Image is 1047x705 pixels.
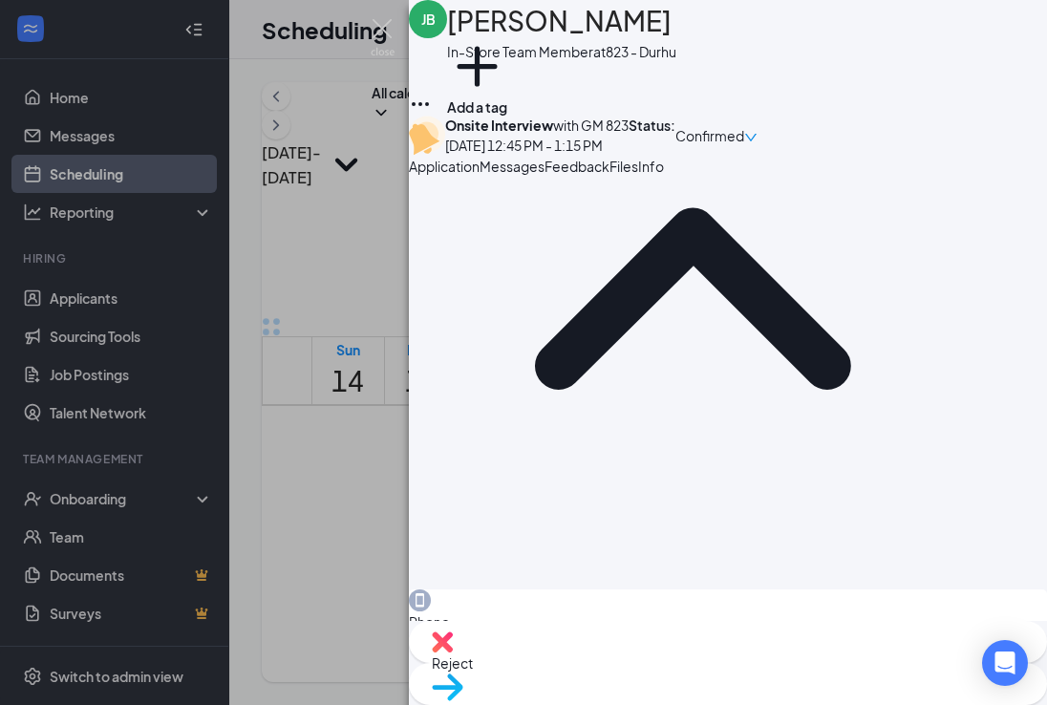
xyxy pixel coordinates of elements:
div: Open Intercom Messenger [982,640,1028,686]
span: Messages [480,158,545,175]
svg: Ellipses [409,93,432,116]
div: [DATE] 12:45 PM - 1:15 PM [445,135,629,156]
span: Files [609,158,638,175]
span: Phone [409,611,1047,632]
svg: Plus [447,36,507,96]
span: Application [409,158,480,175]
div: with GM 823 [445,116,629,135]
span: Confirmed [675,125,744,146]
span: Info [638,158,664,175]
div: JB [421,10,436,29]
div: Status : [629,116,675,156]
span: Reject [432,652,1024,673]
button: PlusAdd a tag [447,36,507,117]
span: Feedback [545,158,609,175]
div: In-Store Team Member at 823 - Durhu [447,42,676,61]
svg: ChevronUp [409,14,976,582]
div: Application [976,14,1047,582]
span: down [744,131,758,144]
b: Onsite Interview [445,117,553,134]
